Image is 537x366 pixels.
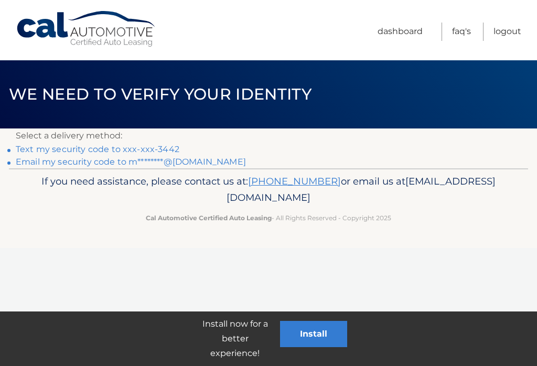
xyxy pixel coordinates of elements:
strong: Cal Automotive Certified Auto Leasing [146,214,272,222]
a: Text my security code to xxx-xxx-3442 [16,144,179,154]
a: Dashboard [378,23,423,41]
p: Select a delivery method: [16,128,521,143]
button: Install [280,321,347,347]
span: We need to verify your identity [9,84,312,104]
a: Cal Automotive [16,10,157,48]
p: - All Rights Reserved - Copyright 2025 [25,212,512,223]
a: [PHONE_NUMBER] [248,175,341,187]
a: Logout [493,23,521,41]
a: FAQ's [452,23,471,41]
p: Install now for a better experience! [190,317,280,361]
a: Email my security code to m********@[DOMAIN_NAME] [16,157,246,167]
p: If you need assistance, please contact us at: or email us at [25,173,512,207]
